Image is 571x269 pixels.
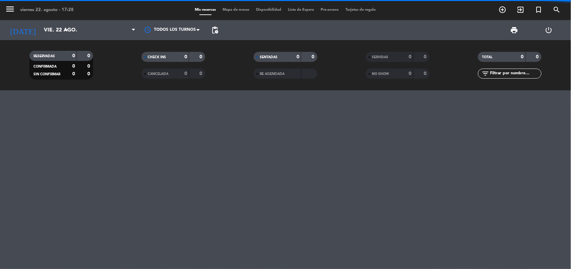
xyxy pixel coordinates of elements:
strong: 0 [409,71,411,76]
span: Pre-acceso [318,8,342,12]
strong: 0 [72,54,75,58]
span: CHECK INS [148,56,166,59]
span: RESERVADAS [33,55,55,58]
span: SERVIDAS [372,56,388,59]
strong: 0 [424,55,428,59]
span: RE AGENDADA [260,72,284,76]
span: Mis reservas [192,8,220,12]
span: TOTAL [482,56,492,59]
span: CANCELADA [148,72,168,76]
input: Filtrar por nombre... [489,70,541,77]
strong: 0 [521,55,524,59]
div: LOG OUT [532,20,566,40]
i: power_settings_new [545,26,553,34]
strong: 0 [312,55,316,59]
span: print [510,26,518,34]
span: Tarjetas de regalo [342,8,380,12]
span: Mapa de mesas [220,8,253,12]
i: filter_list [481,70,489,78]
strong: 0 [184,71,187,76]
strong: 0 [536,55,540,59]
i: add_circle_outline [499,6,507,14]
i: arrow_drop_down [62,26,70,34]
strong: 0 [199,71,203,76]
strong: 0 [72,64,75,69]
button: menu [5,4,15,16]
i: menu [5,4,15,14]
strong: 0 [297,55,299,59]
strong: 0 [87,64,91,69]
span: SIN CONFIRMAR [33,73,60,76]
span: SENTADAS [260,56,277,59]
strong: 0 [409,55,411,59]
span: Disponibilidad [253,8,285,12]
strong: 0 [424,71,428,76]
strong: 0 [199,55,203,59]
i: search [553,6,561,14]
i: turned_in_not [535,6,543,14]
i: [DATE] [5,23,40,37]
strong: 0 [87,72,91,76]
div: viernes 22. agosto - 17:28 [20,7,74,13]
strong: 0 [184,55,187,59]
strong: 0 [72,72,75,76]
span: NO SHOW [372,72,389,76]
i: exit_to_app [517,6,525,14]
span: Lista de Espera [285,8,318,12]
strong: 0 [87,54,91,58]
span: CONFIRMADA [33,65,57,68]
span: pending_actions [211,26,219,34]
